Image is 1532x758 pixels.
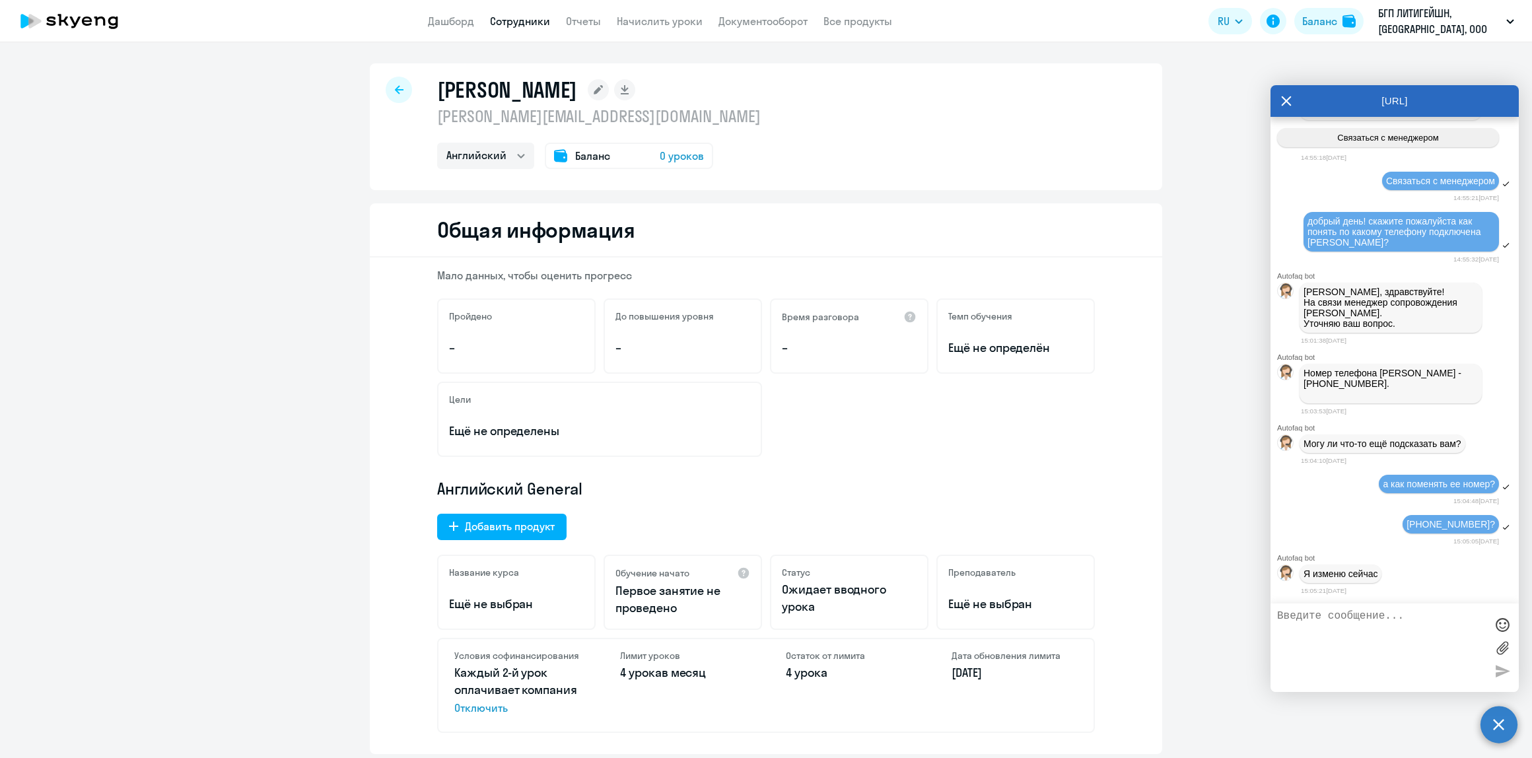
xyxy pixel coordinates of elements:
[1383,479,1495,489] span: а как поменять ее номер?
[620,650,746,662] h4: Лимит уроков
[449,310,492,322] h5: Пройдено
[1342,15,1356,28] img: balance
[1277,554,1519,562] div: Autofaq bot
[782,311,859,323] h5: Время разговора
[952,664,1078,681] p: [DATE]
[620,665,662,680] span: 4 урока
[449,567,519,578] h5: Название курса
[1208,8,1252,34] button: RU
[1453,497,1499,504] time: 15:04:48[DATE]
[449,339,584,357] p: –
[615,310,714,322] h5: До повышения уровня
[948,596,1083,613] p: Ещё не выбран
[465,518,555,534] div: Добавить продукт
[428,15,474,28] a: Дашборд
[566,15,601,28] a: Отчеты
[449,423,750,440] p: Ещё не определены
[1304,568,1377,579] p: Я изменю сейчас
[615,567,689,579] h5: Обучение начато
[437,106,761,127] p: [PERSON_NAME][EMAIL_ADDRESS][DOMAIN_NAME]
[1304,368,1478,399] p: Номер телефона [PERSON_NAME] - [PHONE_NUMBER].
[1301,154,1346,161] time: 14:55:18[DATE]
[952,650,1078,662] h4: Дата обновления лимита
[948,339,1083,357] span: Ещё не определён
[449,394,471,405] h5: Цели
[1301,337,1346,344] time: 15:01:38[DATE]
[437,77,577,103] h1: [PERSON_NAME]
[1492,638,1512,658] label: Лимит 10 файлов
[1277,353,1519,361] div: Autofaq bot
[620,664,746,681] p: в месяц
[1302,13,1337,29] div: Баланс
[1218,13,1230,29] span: RU
[615,339,750,357] p: –
[660,148,704,164] span: 0 уроков
[948,310,1012,322] h5: Темп обучения
[575,148,610,164] span: Баланс
[1278,283,1294,302] img: bot avatar
[1453,256,1499,263] time: 14:55:32[DATE]
[1278,435,1294,454] img: bot avatar
[1277,424,1519,432] div: Autofaq bot
[718,15,808,28] a: Документооборот
[1304,287,1478,329] p: [PERSON_NAME], здравствуйте! На связи менеджер сопровождения [PERSON_NAME]. Уточняю ваш вопрос.
[437,478,582,499] span: Английский General
[1278,565,1294,584] img: bot avatar
[437,217,635,243] h2: Общая информация
[1307,216,1483,248] span: добрый день! скажите пожалуйста как понять по какому телефону подключена [PERSON_NAME]?
[1304,438,1461,449] p: Могу ли что-то ещё подсказать вам?
[1453,537,1499,545] time: 15:05:05[DATE]
[823,15,892,28] a: Все продукты
[1301,587,1346,594] time: 15:05:21[DATE]
[1294,8,1364,34] button: Балансbalance
[782,339,917,357] p: –
[490,15,550,28] a: Сотрудники
[617,15,703,28] a: Начислить уроки
[1301,457,1346,464] time: 15:04:10[DATE]
[1378,5,1501,37] p: БГП ЛИТИГЕЙШН, [GEOGRAPHIC_DATA], ООО
[454,700,580,716] span: Отключить
[782,567,810,578] h5: Статус
[1278,364,1294,384] img: bot avatar
[786,665,827,680] span: 4 урока
[1386,176,1495,186] span: Связаться с менеджером
[615,582,750,617] p: Первое занятие не проведено
[1372,5,1521,37] button: БГП ЛИТИГЕЙШН, [GEOGRAPHIC_DATA], ООО
[454,650,580,662] h4: Условия софинансирования
[1337,133,1438,143] span: Связаться с менеджером
[1407,519,1495,530] span: [PHONE_NUMBER]?
[1277,272,1519,280] div: Autofaq bot
[1453,194,1499,201] time: 14:55:21[DATE]
[782,581,917,615] p: Ожидает вводного урока
[437,268,1095,283] p: Мало данных, чтобы оценить прогресс
[449,596,584,613] p: Ещё не выбран
[437,514,567,540] button: Добавить продукт
[454,664,580,716] p: Каждый 2-й урок оплачивает компания
[948,567,1016,578] h5: Преподаватель
[1301,407,1346,415] time: 15:03:53[DATE]
[786,650,912,662] h4: Остаток от лимита
[1277,128,1499,147] button: Связаться с менеджером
